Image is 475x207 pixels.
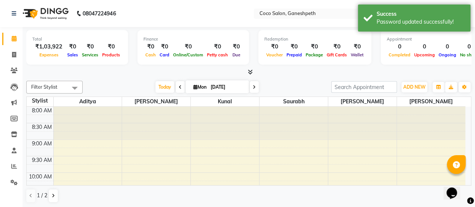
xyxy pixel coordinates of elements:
iframe: chat widget [443,177,467,199]
div: ₹1,03,922 [32,42,65,51]
span: Mon [192,84,208,90]
div: ₹0 [100,42,122,51]
button: ADD NEW [401,82,427,92]
div: Finance [143,36,243,42]
div: ₹0 [325,42,349,51]
span: Aditya [54,97,122,106]
div: 9:30 AM [30,156,53,164]
div: 0 [387,42,412,51]
div: ₹0 [230,42,243,51]
span: [PERSON_NAME] [122,97,190,106]
span: Wallet [349,52,365,57]
div: ₹0 [304,42,325,51]
div: ₹0 [158,42,171,51]
div: 0 [437,42,458,51]
span: Upcoming [412,52,437,57]
div: Stylist [27,97,53,105]
div: 8:00 AM [30,107,53,115]
div: 10:00 AM [27,173,53,181]
span: Card [158,52,171,57]
div: ₹0 [264,42,285,51]
span: Filter Stylist [31,84,57,90]
span: Sales [65,52,80,57]
b: 08047224946 [83,3,116,24]
div: ₹0 [285,42,304,51]
span: Kunal [191,97,259,106]
div: Total [32,36,122,42]
div: 8:30 AM [30,123,53,131]
span: Due [231,52,242,57]
span: Ongoing [437,52,458,57]
div: 9:00 AM [30,140,53,148]
input: Search Appointment [331,81,397,93]
div: Success [377,10,465,18]
span: Petty cash [205,52,230,57]
span: Expenses [38,52,60,57]
span: Cash [143,52,158,57]
span: Prepaid [285,52,304,57]
span: Services [80,52,100,57]
div: Password updated successfully! [377,18,465,26]
span: Completed [387,52,412,57]
span: Online/Custom [171,52,205,57]
div: ₹0 [143,42,158,51]
div: ₹0 [171,42,205,51]
span: ADD NEW [403,84,425,90]
span: Today [155,81,174,93]
span: Voucher [264,52,285,57]
input: 2025-09-01 [208,82,246,93]
span: saurabh [259,97,328,106]
span: [PERSON_NAME] [328,97,397,106]
span: Package [304,52,325,57]
div: ₹0 [65,42,80,51]
div: Redemption [264,36,365,42]
div: 0 [412,42,437,51]
span: [PERSON_NAME] [397,97,465,106]
span: Products [100,52,122,57]
img: logo [19,3,71,24]
div: ₹0 [349,42,365,51]
div: ₹0 [80,42,100,51]
div: ₹0 [205,42,230,51]
span: Gift Cards [325,52,349,57]
span: 1 / 2 [37,192,47,199]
